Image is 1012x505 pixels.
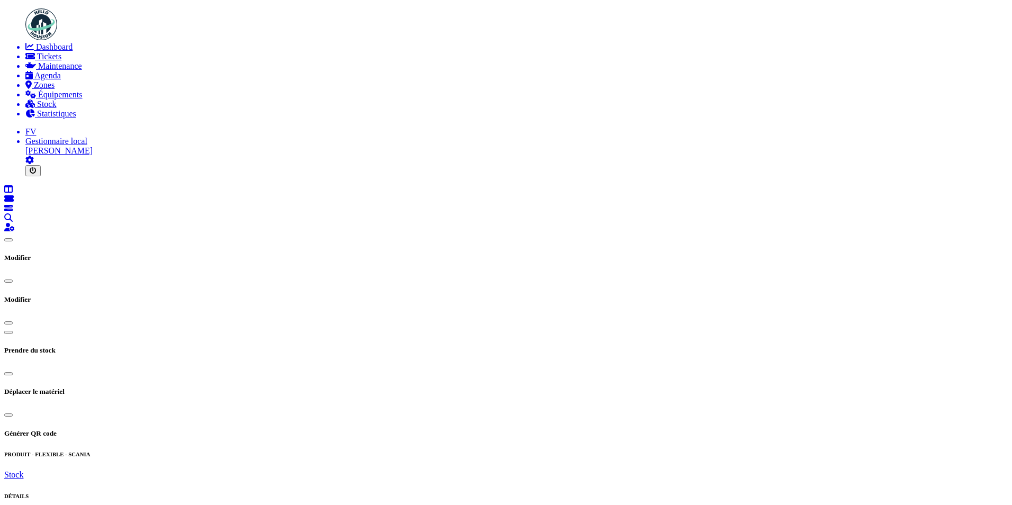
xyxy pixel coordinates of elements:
li: FV [25,127,1008,137]
span: Stock [37,100,56,109]
a: Dashboard [25,42,1008,52]
div: Gestionnaire local [25,137,1008,146]
a: Maintenance [25,61,1008,71]
h5: Générer QR code [4,429,1008,438]
button: Close [4,321,13,324]
a: Zones [25,80,1008,90]
button: Close [4,238,13,241]
li: [PERSON_NAME] [25,137,1008,156]
span: Statistiques [37,109,76,118]
a: Stock [4,470,23,479]
button: Close [4,279,13,283]
span: Agenda [34,71,61,80]
h5: Déplacer le matériel [4,387,1008,396]
a: Stock [25,100,1008,109]
h6: PRODUIT - FLEXIBLE - SCANIA [4,451,1008,457]
span: Zones [34,80,55,89]
a: Tickets [25,52,1008,61]
a: Équipements [25,90,1008,100]
button: Close [4,331,13,334]
span: Tickets [37,52,62,61]
h6: DÉTAILS [4,493,255,499]
img: Badge_color-CXgf-gQk.svg [25,8,57,40]
button: Close [4,413,13,417]
a: Statistiques [25,109,1008,119]
button: Close [4,372,13,375]
span: Maintenance [38,61,82,70]
span: Dashboard [36,42,73,51]
span: Équipements [38,90,83,99]
h5: Modifier [4,295,1008,304]
a: FV Gestionnaire local[PERSON_NAME] [25,127,1008,156]
a: Agenda [25,71,1008,80]
h5: Prendre du stock [4,346,1008,355]
h5: Modifier [4,254,1008,262]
